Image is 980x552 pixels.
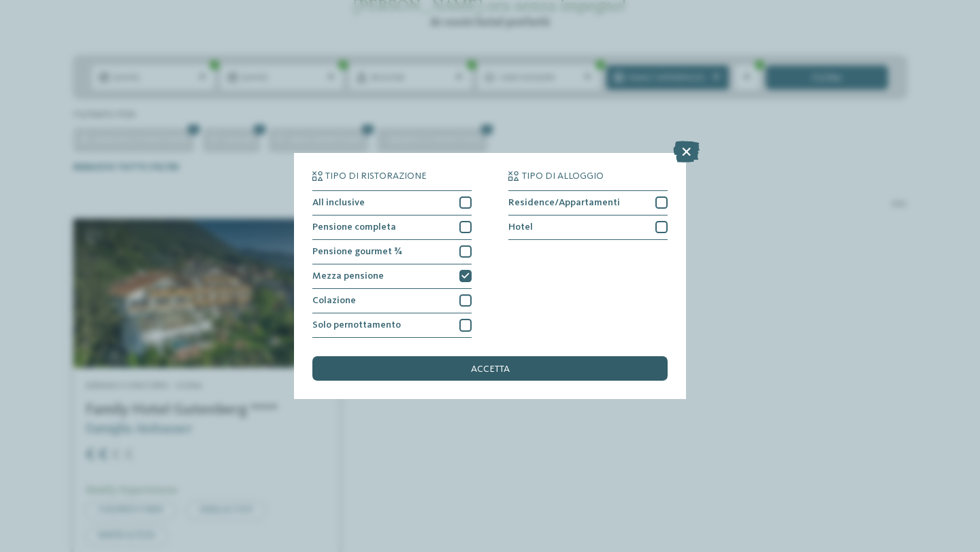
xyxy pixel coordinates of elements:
span: Solo pernottamento [312,320,401,330]
span: Residence/Appartamenti [508,198,620,207]
span: Hotel [508,222,533,232]
span: All inclusive [312,198,365,207]
span: Colazione [312,296,356,305]
span: Pensione completa [312,222,396,232]
span: Mezza pensione [312,271,384,281]
span: Tipo di ristorazione [325,171,427,181]
span: Pensione gourmet ¾ [312,247,402,256]
span: Tipo di alloggio [522,171,604,181]
span: accetta [471,364,510,374]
